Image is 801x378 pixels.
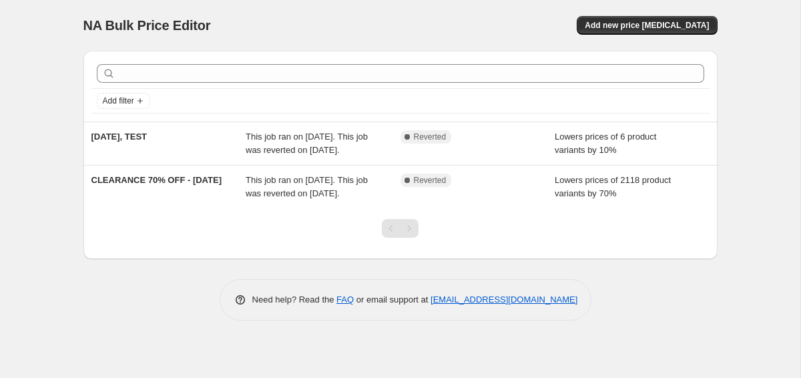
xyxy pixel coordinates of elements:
[91,132,148,142] span: [DATE], TEST
[555,175,671,198] span: Lowers prices of 2118 product variants by 70%
[382,219,419,238] nav: Pagination
[555,132,656,155] span: Lowers prices of 6 product variants by 10%
[414,132,447,142] span: Reverted
[91,175,222,185] span: CLEARANCE 70% OFF - [DATE]
[354,295,431,305] span: or email support at
[252,295,337,305] span: Need help? Read the
[414,175,447,186] span: Reverted
[103,96,134,106] span: Add filter
[246,132,368,155] span: This job ran on [DATE]. This job was reverted on [DATE].
[97,93,150,109] button: Add filter
[577,16,717,35] button: Add new price [MEDICAL_DATA]
[431,295,577,305] a: [EMAIL_ADDRESS][DOMAIN_NAME]
[336,295,354,305] a: FAQ
[83,18,211,33] span: NA Bulk Price Editor
[585,20,709,31] span: Add new price [MEDICAL_DATA]
[246,175,368,198] span: This job ran on [DATE]. This job was reverted on [DATE].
